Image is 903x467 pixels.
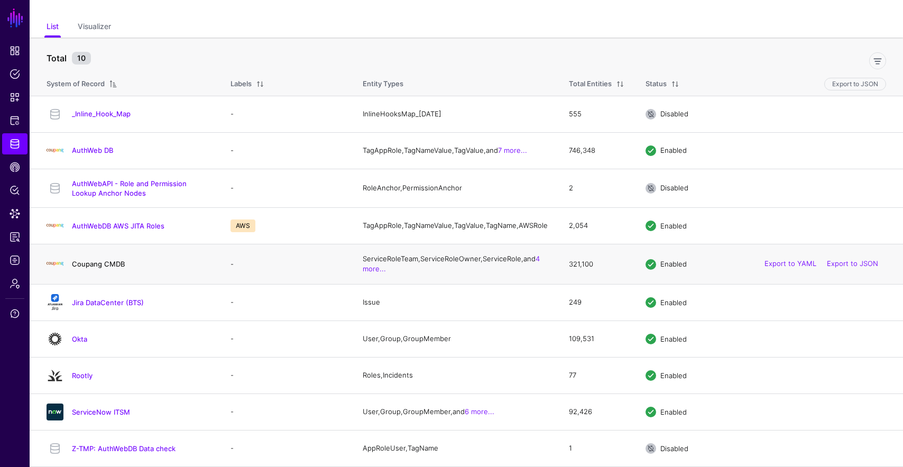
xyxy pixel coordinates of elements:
[220,244,352,284] td: -
[220,132,352,169] td: -
[231,219,255,232] span: AWS
[47,217,63,234] img: svg+xml;base64,PHN2ZyBpZD0iTG9nbyIgeG1sbnM9Imh0dHA6Ly93d3cudzMub3JnLzIwMDAvc3ZnIiB3aWR0aD0iMTIxLj...
[47,17,59,38] a: List
[558,357,635,393] td: 77
[220,169,352,207] td: -
[220,393,352,430] td: -
[10,162,20,172] span: CAEP Hub
[558,96,635,132] td: 555
[72,109,131,118] a: _Inline_Hook_Map
[2,250,27,271] a: Logs
[352,321,558,357] td: User, Group, GroupMember
[558,169,635,207] td: 2
[352,430,558,466] td: AppRoleUser, TagName
[72,222,164,230] a: AuthWebDB AWS JITA Roles
[352,393,558,430] td: User, Group, GroupMember, and
[220,430,352,466] td: -
[352,244,558,284] td: ServiceRoleTeam, ServiceRoleOwner, ServiceRole, and
[10,232,20,242] span: Reports
[2,40,27,61] a: Dashboard
[47,79,105,89] div: System of Record
[352,169,558,207] td: RoleAnchor, PermissionAnchor
[660,371,687,379] span: Enabled
[764,260,816,268] a: Export to YAML
[352,96,558,132] td: InlineHooksMap_[DATE]
[2,226,27,248] a: Reports
[660,109,688,118] span: Disabled
[827,260,878,268] a: Export to JSON
[72,335,87,343] a: Okta
[498,146,527,154] a: 7 more...
[72,52,91,65] small: 10
[2,63,27,85] a: Policies
[660,334,687,343] span: Enabled
[10,45,20,56] span: Dashboard
[660,444,688,452] span: Disabled
[47,142,63,159] img: svg+xml;base64,PHN2ZyBpZD0iTG9nbyIgeG1sbnM9Imh0dHA6Ly93d3cudzMub3JnLzIwMDAvc3ZnIiB3aWR0aD0iMTIxLj...
[824,78,886,90] button: Export to JSON
[569,79,612,89] div: Total Entities
[72,146,113,154] a: AuthWeb DB
[558,284,635,321] td: 249
[10,115,20,126] span: Protected Systems
[220,284,352,321] td: -
[352,132,558,169] td: TagAppRole, TagNameValue, TagValue, and
[558,393,635,430] td: 92,426
[352,357,558,393] td: Roles, Incidents
[558,244,635,284] td: 321,100
[10,185,20,196] span: Policy Lens
[72,179,187,197] a: AuthWebAPI - Role and Permission Lookup Anchor Nodes
[231,79,252,89] div: Labels
[47,367,63,384] img: svg+xml;base64,PHN2ZyB3aWR0aD0iMjQiIGhlaWdodD0iMjQiIHZpZXdCb3g9IjAgMCAyNCAyNCIgZmlsbD0ibm9uZSIgeG...
[10,208,20,219] span: Data Lens
[6,6,24,30] a: SGNL
[72,298,144,307] a: Jira DataCenter (BTS)
[2,273,27,294] a: Admin
[558,207,635,244] td: 2,054
[10,255,20,265] span: Logs
[78,17,111,38] a: Visualizer
[2,157,27,178] a: CAEP Hub
[72,444,176,453] a: Z-TMP: AuthWebDB Data check
[465,407,494,416] a: 6 more...
[660,298,687,306] span: Enabled
[2,133,27,154] a: Identity Data Fabric
[2,203,27,224] a: Data Lens
[2,180,27,201] a: Policy Lens
[660,260,687,268] span: Enabled
[10,69,20,79] span: Policies
[646,79,667,89] div: Status
[2,87,27,108] a: Snippets
[363,79,403,88] span: Entity Types
[352,284,558,321] td: Issue
[660,184,688,192] span: Disabled
[47,404,63,420] img: svg+xml;base64,PHN2ZyB3aWR0aD0iNjQiIGhlaWdodD0iNjQiIHZpZXdCb3g9IjAgMCA2NCA2NCIgZmlsbD0ibm9uZSIgeG...
[47,294,63,311] img: svg+xml;base64,PHN2ZyB3aWR0aD0iMTQxIiBoZWlnaHQ9IjE2NCIgdmlld0JveD0iMCAwIDE0MSAxNjQiIGZpbGw9Im5vbm...
[352,207,558,244] td: TagAppRole, TagNameValue, TagValue, TagName, AWSRole
[72,408,130,416] a: ServiceNow ITSM
[10,308,20,319] span: Support
[220,96,352,132] td: -
[660,221,687,230] span: Enabled
[220,357,352,393] td: -
[2,110,27,131] a: Protected Systems
[558,132,635,169] td: 746,348
[72,260,125,268] a: Coupang CMDB
[660,407,687,416] span: Enabled
[47,331,63,347] img: svg+xml;base64,PHN2ZyB3aWR0aD0iNjQiIGhlaWdodD0iNjQiIHZpZXdCb3g9IjAgMCA2NCA2NCIgZmlsbD0ibm9uZSIgeG...
[558,321,635,357] td: 109,531
[660,146,687,154] span: Enabled
[10,139,20,149] span: Identity Data Fabric
[47,255,63,272] img: svg+xml;base64,PHN2ZyBpZD0iTG9nbyIgeG1sbnM9Imh0dHA6Ly93d3cudzMub3JnLzIwMDAvc3ZnIiB3aWR0aD0iMTIxLj...
[10,92,20,103] span: Snippets
[220,321,352,357] td: -
[558,430,635,466] td: 1
[10,278,20,289] span: Admin
[47,53,67,63] strong: Total
[72,371,93,380] a: Rootly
